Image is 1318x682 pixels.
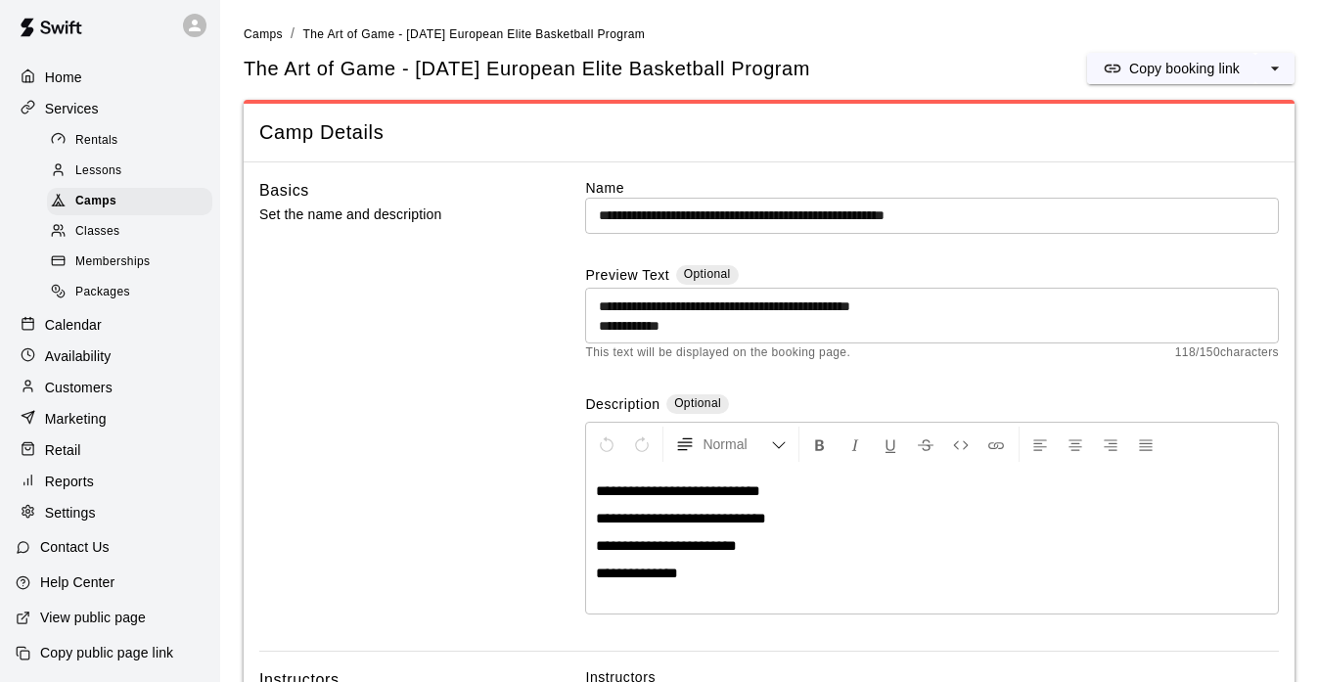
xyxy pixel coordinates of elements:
a: Availability [16,341,205,371]
p: Set the name and description [259,203,524,227]
a: Settings [16,498,205,527]
nav: breadcrumb [244,23,1295,45]
button: Right Align [1094,427,1127,462]
span: The Art of Game - [DATE] European Elite Basketball Program [302,27,645,41]
span: Camps [244,27,283,41]
span: Rentals [75,131,118,151]
p: Services [45,99,99,118]
div: split button [1087,53,1295,84]
span: 118 / 150 characters [1175,343,1279,363]
p: Copy public page link [40,643,173,662]
button: Format Italics [839,427,872,462]
button: Copy booking link [1087,53,1255,84]
p: View public page [40,608,146,627]
button: Center Align [1059,427,1092,462]
a: Camps [244,25,283,41]
div: Rentals [47,127,212,155]
a: Reports [16,467,205,496]
span: Normal [703,434,771,454]
button: select merge strategy [1255,53,1295,84]
p: Marketing [45,409,107,429]
label: Preview Text [585,265,669,288]
p: Reports [45,472,94,491]
button: Redo [625,427,659,462]
span: Memberships [75,252,150,272]
span: Lessons [75,161,122,181]
div: Camps [47,188,212,215]
div: Classes [47,218,212,246]
li: / [291,23,295,44]
button: Undo [590,427,623,462]
span: Classes [75,222,119,242]
div: Memberships [47,249,212,276]
a: Packages [47,278,220,308]
p: Customers [45,378,113,397]
p: Copy booking link [1129,59,1240,78]
p: Calendar [45,315,102,335]
p: Availability [45,346,112,366]
span: Packages [75,283,130,302]
a: Rentals [47,125,220,156]
a: Services [16,94,205,123]
a: Home [16,63,205,92]
a: Calendar [16,310,205,340]
label: Name [585,178,1279,198]
p: Settings [45,503,96,523]
button: Justify Align [1129,427,1162,462]
h6: Basics [259,178,309,204]
button: Insert Link [979,427,1013,462]
button: Format Underline [874,427,907,462]
a: Customers [16,373,205,402]
span: This text will be displayed on the booking page. [585,343,850,363]
div: Packages [47,279,212,306]
span: Camps [75,192,116,211]
h5: The Art of Game - [DATE] European Elite Basketball Program [244,56,810,82]
a: Lessons [47,156,220,186]
a: Retail [16,435,205,465]
p: Retail [45,440,81,460]
p: Home [45,68,82,87]
span: Optional [674,396,721,410]
div: Lessons [47,158,212,185]
button: Format Strikethrough [909,427,942,462]
span: Optional [684,267,731,281]
p: Contact Us [40,537,110,557]
span: Camp Details [259,119,1279,146]
button: Insert Code [944,427,977,462]
a: Memberships [47,248,220,278]
a: Camps [47,187,220,217]
a: Marketing [16,404,205,433]
label: Description [585,394,659,417]
button: Formatting Options [667,427,795,462]
button: Left Align [1023,427,1057,462]
p: Help Center [40,572,114,592]
a: Classes [47,217,220,248]
button: Format Bold [803,427,837,462]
